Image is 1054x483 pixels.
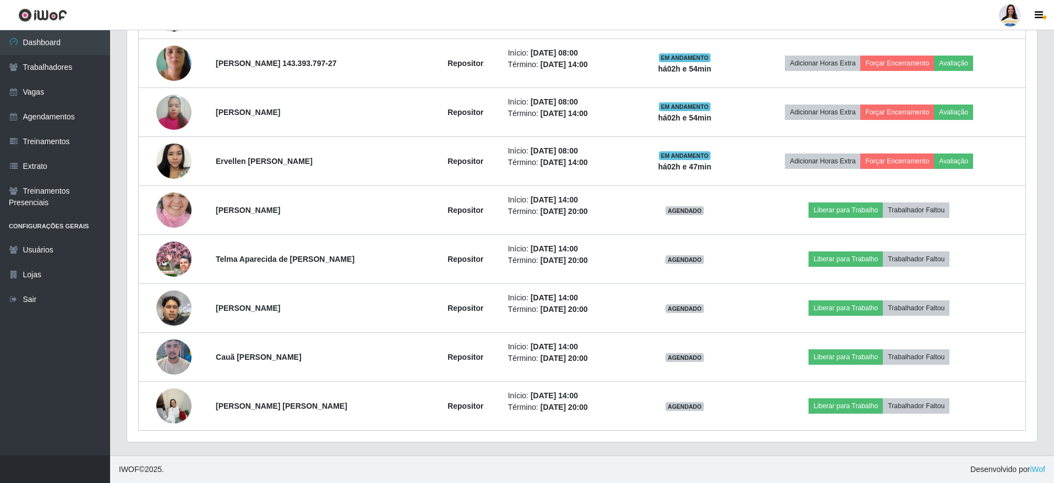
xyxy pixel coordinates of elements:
[508,292,630,304] li: Início:
[659,53,711,62] span: EM ANDAMENTO
[508,402,630,413] li: Término:
[508,108,630,119] li: Término:
[540,207,588,216] time: [DATE] 20:00
[508,59,630,70] li: Término:
[216,157,313,166] strong: Ervellen [PERSON_NAME]
[665,353,704,362] span: AGENDADO
[508,304,630,315] li: Término:
[156,318,192,396] img: 1757527651666.jpeg
[508,206,630,217] li: Término:
[508,341,630,353] li: Início:
[665,304,704,313] span: AGENDADO
[447,108,483,117] strong: Repositor
[447,206,483,215] strong: Repositor
[216,108,280,117] strong: [PERSON_NAME]
[934,56,973,71] button: Avaliação
[531,391,578,400] time: [DATE] 14:00
[508,47,630,59] li: Início:
[531,146,578,155] time: [DATE] 08:00
[659,102,711,111] span: EM ANDAMENTO
[156,284,192,331] img: 1757116559947.jpeg
[860,56,934,71] button: Forçar Encerramento
[809,398,883,414] button: Liberar para Trabalho
[540,403,588,411] time: [DATE] 20:00
[447,304,483,312] strong: Repositor
[531,244,578,253] time: [DATE] 14:00
[18,8,67,22] img: CoreUI Logo
[156,382,192,429] img: 1759321218139.jpeg
[540,305,588,314] time: [DATE] 20:00
[540,109,588,118] time: [DATE] 14:00
[809,202,883,218] button: Liberar para Trabalho
[809,251,883,267] button: Liberar para Trabalho
[447,157,483,166] strong: Repositor
[659,151,711,160] span: EM ANDAMENTO
[119,464,164,475] span: © 2025 .
[883,398,949,414] button: Trabalhador Faltou
[508,157,630,168] li: Término:
[156,89,192,135] img: 1757972947537.jpeg
[531,97,578,106] time: [DATE] 08:00
[508,243,630,255] li: Início:
[216,304,280,312] strong: [PERSON_NAME]
[540,60,588,69] time: [DATE] 14:00
[447,402,483,410] strong: Repositor
[119,465,139,474] span: IWOF
[508,96,630,108] li: Início:
[883,202,949,218] button: Trabalhador Faltou
[508,255,630,266] li: Término:
[216,206,280,215] strong: [PERSON_NAME]
[447,353,483,361] strong: Repositor
[860,153,934,169] button: Forçar Encerramento
[508,145,630,157] li: Início:
[508,353,630,364] li: Término:
[883,251,949,267] button: Trabalhador Faltou
[785,105,860,120] button: Adicionar Horas Extra
[508,194,630,206] li: Início:
[658,64,712,73] strong: há 02 h e 54 min
[540,158,588,167] time: [DATE] 14:00
[531,342,578,351] time: [DATE] 14:00
[531,293,578,302] time: [DATE] 14:00
[156,241,192,277] img: 1753488226695.jpeg
[785,56,860,71] button: Adicionar Horas Extra
[531,195,578,204] time: [DATE] 14:00
[970,464,1045,475] span: Desenvolvido por
[531,48,578,57] time: [DATE] 08:00
[809,300,883,316] button: Liberar para Trabalho
[156,179,192,241] img: 1753380554375.jpeg
[809,349,883,365] button: Liberar para Trabalho
[665,402,704,411] span: AGENDADO
[658,113,712,122] strong: há 02 h e 54 min
[934,105,973,120] button: Avaliação
[156,40,192,86] img: 1757598947287.jpeg
[216,255,354,264] strong: Telma Aparecida de [PERSON_NAME]
[883,349,949,365] button: Trabalhador Faltou
[216,353,302,361] strong: Cauã [PERSON_NAME]
[447,59,483,68] strong: Repositor
[665,206,704,215] span: AGENDADO
[508,390,630,402] li: Início:
[934,153,973,169] button: Avaliação
[658,162,712,171] strong: há 02 h e 47 min
[785,153,860,169] button: Adicionar Horas Extra
[216,402,347,410] strong: [PERSON_NAME] [PERSON_NAME]
[216,59,336,68] strong: [PERSON_NAME] 143.393.797-27
[665,255,704,264] span: AGENDADO
[540,256,588,265] time: [DATE] 20:00
[447,255,483,264] strong: Repositor
[156,138,192,184] img: 1758336496085.jpeg
[860,105,934,120] button: Forçar Encerramento
[540,354,588,363] time: [DATE] 20:00
[1030,465,1045,474] a: iWof
[883,300,949,316] button: Trabalhador Faltou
